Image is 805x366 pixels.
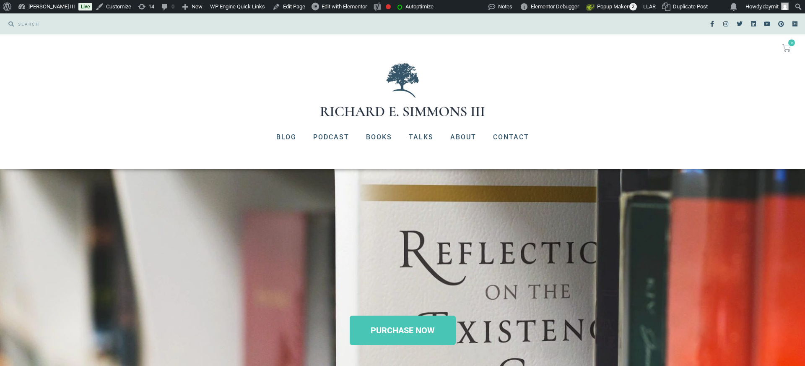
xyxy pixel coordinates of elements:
[322,3,367,10] span: Edit with Elementor
[763,3,779,10] span: daymit
[442,126,485,148] a: About
[485,126,538,148] a: Contact
[358,126,400,148] a: Books
[305,126,358,148] a: Podcast
[350,316,456,345] a: PURCHASE NOW
[386,4,391,9] div: Focus keyphrase not set
[14,18,398,30] input: SEARCH
[788,39,795,46] span: 0
[78,3,92,10] a: Live
[400,126,442,148] a: Talks
[629,3,637,10] span: 2
[268,126,305,148] a: Blog
[371,326,435,335] span: PURCHASE NOW
[772,39,801,57] a: 0
[441,2,488,12] img: Views over 48 hours. Click for more Jetpack Stats.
